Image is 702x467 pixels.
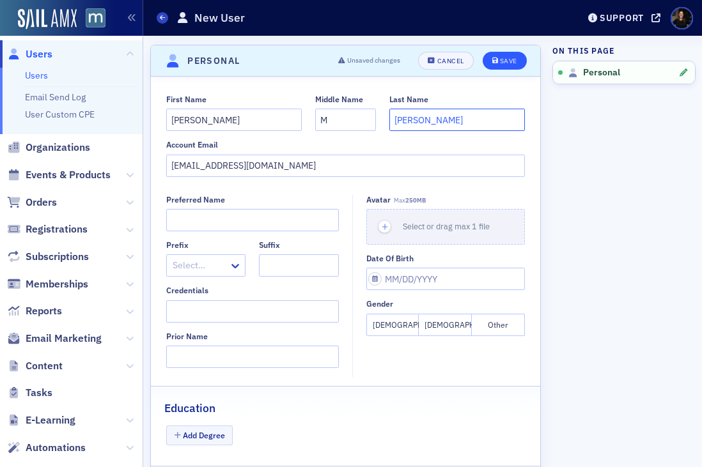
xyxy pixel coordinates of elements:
[366,195,391,204] div: Avatar
[166,95,207,104] div: First Name
[26,47,52,61] span: Users
[366,209,525,245] button: Select or drag max 1 file
[166,286,208,295] div: Credentials
[86,8,105,28] img: SailAMX
[26,277,88,291] span: Memberships
[7,277,88,291] a: Memberships
[164,400,215,417] h2: Education
[389,95,428,104] div: Last Name
[194,10,245,26] h1: New User
[7,47,52,61] a: Users
[7,168,111,182] a: Events & Products
[26,332,102,346] span: Email Marketing
[7,222,88,236] a: Registrations
[583,67,620,79] span: Personal
[166,332,208,341] div: Prior Name
[18,9,77,29] img: SailAMX
[403,221,490,231] span: Select or drag max 1 file
[26,141,90,155] span: Organizations
[26,441,86,455] span: Automations
[26,386,52,400] span: Tasks
[7,413,75,427] a: E-Learning
[500,57,517,65] div: Save
[7,250,89,264] a: Subscriptions
[552,45,696,56] h4: On this page
[259,240,280,250] div: Suffix
[472,314,525,336] button: Other
[315,95,363,104] div: Middle Name
[25,109,95,120] a: User Custom CPE
[419,314,472,336] button: [DEMOGRAPHIC_DATA]
[7,386,52,400] a: Tasks
[671,7,693,29] span: Profile
[366,268,525,290] input: MM/DD/YYYY
[26,222,88,236] span: Registrations
[26,359,63,373] span: Content
[366,299,393,309] div: Gender
[418,52,473,70] button: Cancel
[77,8,105,30] a: View Homepage
[187,54,240,68] h4: Personal
[7,304,62,318] a: Reports
[366,314,419,336] button: [DEMOGRAPHIC_DATA]
[26,250,89,264] span: Subscriptions
[437,57,464,65] div: Cancel
[166,240,189,250] div: Prefix
[7,195,57,210] a: Orders
[600,12,644,24] div: Support
[166,425,233,445] button: Add Degree
[7,332,102,346] a: Email Marketing
[405,196,426,204] span: 250MB
[7,141,90,155] a: Organizations
[394,196,426,204] span: Max
[166,140,218,149] div: Account Email
[25,91,86,103] a: Email Send Log
[26,168,111,182] span: Events & Products
[7,441,86,455] a: Automations
[7,359,63,373] a: Content
[26,195,57,210] span: Orders
[26,304,62,318] span: Reports
[166,195,225,204] div: Preferred Name
[25,70,48,81] a: Users
[366,254,414,263] div: Date of Birth
[483,52,527,70] button: Save
[347,56,400,66] span: Unsaved changes
[26,413,75,427] span: E-Learning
